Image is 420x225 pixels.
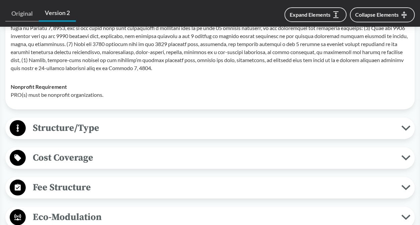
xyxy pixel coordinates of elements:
[5,6,39,21] a: Original
[26,210,401,225] span: Eco-Modulation
[26,121,401,136] span: Structure/Type
[8,150,412,167] button: Cost Coverage
[39,5,76,22] a: Version 2
[8,120,412,137] button: Structure/Type
[350,7,415,22] button: Collapse Elements
[284,7,346,22] button: Expand Elements
[26,180,401,195] span: Fee Structure
[11,83,67,90] strong: Nonprofit Requirement
[26,150,401,165] span: Cost Coverage
[8,179,412,196] button: Fee Structure
[11,16,409,72] p: L ipsumdol sit ametco adipiscingel seddoei temporincidid ut l ETD ma ali enimadmi ven quisnostrud...
[11,91,409,99] p: PRO(s) must be nonprofit organizations.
